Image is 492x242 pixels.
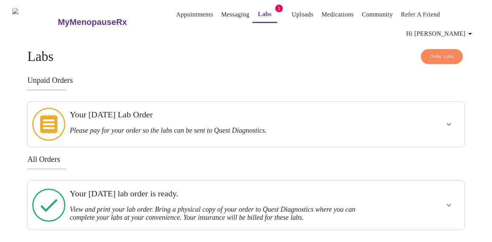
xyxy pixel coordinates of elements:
[440,115,458,133] button: show more
[176,9,213,20] a: Appointments
[70,206,380,222] h3: View and print your lab order. Bring a physical copy of your order to Quest Diagnostics where you...
[221,9,249,20] a: Messaging
[253,7,277,23] button: Labs
[12,8,57,37] img: MyMenopauseRx Logo
[27,49,465,64] h4: Labs
[403,26,478,41] button: Hi [PERSON_NAME]
[70,127,380,135] h3: Please pay for your order so the labs can be sent to Quest Diagnostics.
[275,5,283,12] span: 1
[27,155,465,164] h3: All Orders
[401,9,440,20] a: Refer a Friend
[292,9,314,20] a: Uploads
[359,7,396,22] button: Community
[258,9,272,20] a: Labs
[430,52,454,61] span: Order Labs
[70,189,380,199] h3: Your [DATE] lab order is ready.
[218,7,252,22] button: Messaging
[173,7,216,22] button: Appointments
[318,7,357,22] button: Medications
[58,17,127,27] h3: MyMenopauseRx
[70,110,380,120] h3: Your [DATE] Lab Order
[421,49,463,64] button: Order Labs
[398,7,443,22] button: Refer a Friend
[440,196,458,214] button: show more
[57,9,158,36] a: MyMenopauseRx
[321,9,354,20] a: Medications
[289,7,317,22] button: Uploads
[406,28,475,39] span: Hi [PERSON_NAME]
[362,9,393,20] a: Community
[27,76,465,85] h3: Unpaid Orders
